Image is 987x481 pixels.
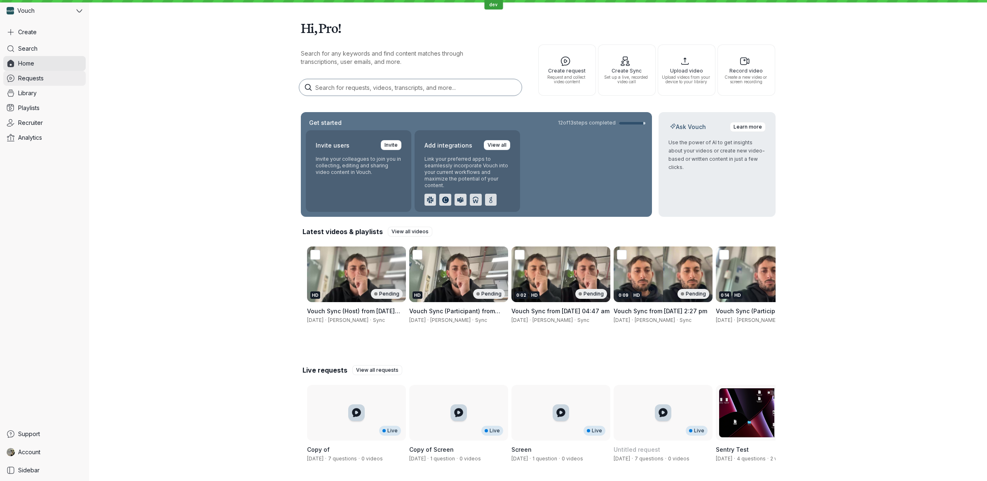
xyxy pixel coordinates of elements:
span: · [766,455,770,462]
span: Request and collect video content [542,75,592,84]
a: Pro Teale avatarAccount [3,445,86,460]
span: 1 question [430,455,455,462]
div: 0:02 [515,291,528,299]
span: Set up a live, recorded video call [602,75,652,84]
span: · [471,317,475,324]
span: 2 videos [770,455,791,462]
h2: Latest videos & playlists [302,227,383,236]
span: · [675,317,680,324]
span: Created by Stephane [307,455,324,462]
span: 7 questions [635,455,663,462]
span: · [573,317,577,324]
a: View all [484,140,510,150]
span: Requests [18,74,44,82]
a: Learn more [730,122,766,132]
span: 0 videos [668,455,689,462]
a: Search [3,41,86,56]
div: HD [413,291,422,299]
span: · [357,455,361,462]
span: Playlists [18,104,40,112]
span: [PERSON_NAME] [737,317,777,323]
div: HD [632,291,642,299]
span: [DATE] [307,317,324,323]
a: Playlists [3,101,86,115]
button: Vouch avatarVouch [3,3,86,18]
span: · [324,455,328,462]
span: Sync [680,317,692,323]
span: Create request [542,68,592,73]
span: Sync [373,317,385,323]
span: Vouch Sync from [DATE] 2:27 pm [614,307,707,314]
span: Copy of Screen [409,446,454,453]
span: [DATE] [716,317,732,323]
span: Untitled request [614,446,660,453]
h3: Vouch Sync (Host) from 8 August 2025 at 04:47 am [307,307,406,315]
h2: Ask Vouch [668,123,708,131]
span: Created by Stephane [409,455,426,462]
p: Use the power of AI to get insights about your videos or create new video-based or written conten... [668,138,766,171]
div: HD [733,291,743,299]
span: Created by Ben [614,455,630,462]
h2: Get started [307,119,343,127]
span: View all videos [392,228,429,236]
p: Invite your colleagues to join you in collecting, editing and sharing video content in Vouch. [316,156,401,176]
span: [PERSON_NAME] [635,317,675,323]
div: Pending [371,289,403,299]
a: Analytics [3,130,86,145]
p: Link your preferred apps to seamlessly incorporate Vouch into your current workflows and maximize... [424,156,510,189]
span: · [630,317,635,324]
span: Created by Nathan Weinstock [716,455,732,462]
a: Requests [3,71,86,86]
span: 1 question [532,455,557,462]
span: · [732,317,737,324]
span: Create a new video or screen recording [721,75,771,84]
div: Vouch [3,3,75,18]
button: Create SyncSet up a live, recorded video call [598,45,656,96]
div: 0:14 [719,291,731,299]
h3: Vouch Sync (Participant) from 8 August 2025 at 2:27 pm [716,307,815,315]
span: View all [488,141,506,149]
span: · [732,455,737,462]
span: Upload videos from your device to your library [661,75,712,84]
span: Screen [511,446,532,453]
span: 12 of 13 steps completed [558,120,616,126]
h2: Live requests [302,366,347,375]
span: Library [18,89,37,97]
button: Record videoCreate a new video or screen recording [717,45,775,96]
a: Support [3,427,86,441]
span: Sentry Test [716,446,749,453]
span: 0 videos [562,455,583,462]
span: Vouch Sync (Participant) from [DATE] 04:47 am [409,307,500,323]
span: · [368,317,373,324]
h3: Vouch Sync from 8 August 2025 at 04:47 am [511,307,610,315]
span: Search [18,45,38,53]
span: 7 questions [328,455,357,462]
div: 0:09 [617,291,630,299]
span: Sync [475,317,487,323]
h2: Add integrations [424,140,472,151]
span: View all requests [356,366,399,374]
span: [PERSON_NAME] [430,317,471,323]
span: Copy of [307,446,330,453]
button: Upload videoUpload videos from your device to your library [658,45,715,96]
span: Analytics [18,134,42,142]
span: Created by Daniel Shein [511,455,528,462]
div: Pending [473,289,505,299]
div: Pending [678,289,709,299]
span: Upload video [661,68,712,73]
span: Vouch Sync (Participant) from [DATE] 2:27 pm [716,307,807,323]
span: 0 videos [460,455,481,462]
span: Sidebar [18,466,40,474]
span: Learn more [734,123,762,131]
span: · [455,455,460,462]
span: [PERSON_NAME] [532,317,573,323]
img: Vouch avatar [7,7,14,14]
h2: Invite users [316,140,349,151]
a: 12of13steps completed [558,120,645,126]
img: Pro Teale avatar [7,448,15,456]
span: Vouch Sync from [DATE] 04:47 am [511,307,610,314]
a: Library [3,86,86,101]
span: [DATE] [511,317,528,323]
span: Vouch Sync (Host) from [DATE] 04:47 am [307,307,400,323]
span: · [663,455,668,462]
